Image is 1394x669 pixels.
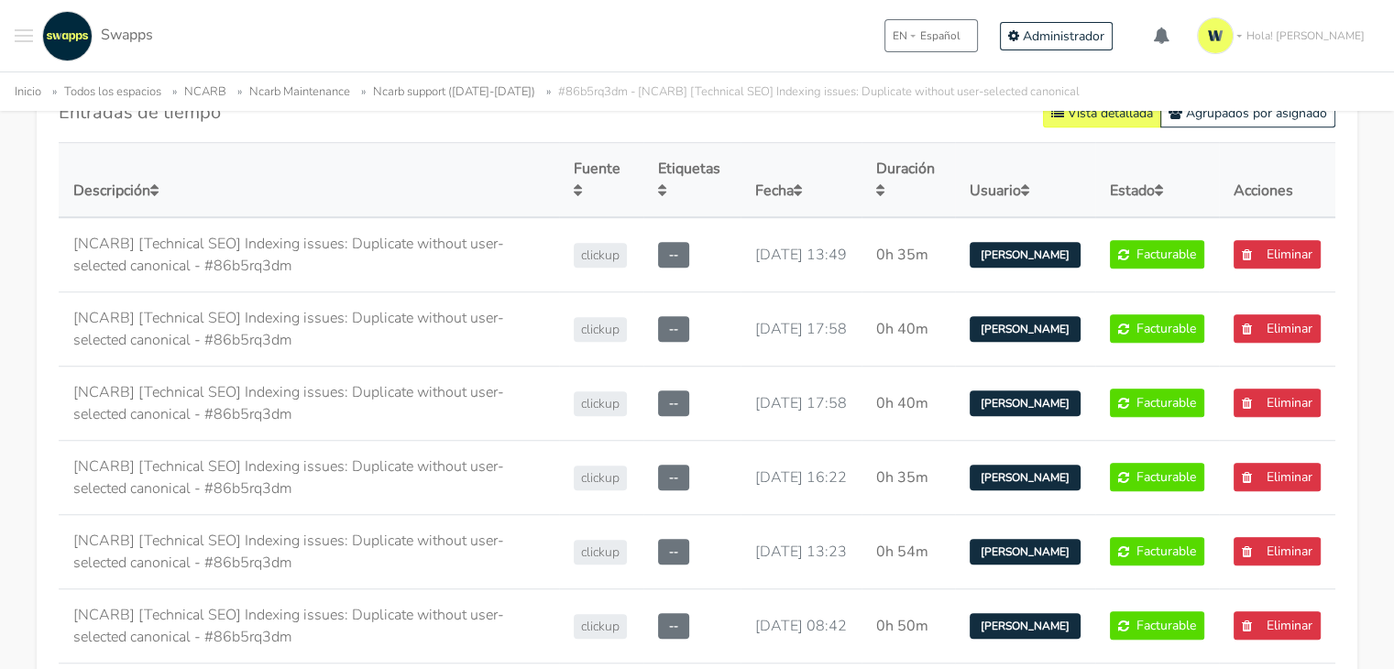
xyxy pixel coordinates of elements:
a: Todos los espacios [64,83,161,100]
button: Toggle navigation menu [15,11,33,61]
img: isotipo-3-3e143c57.png [1197,17,1234,54]
a: Inicio [15,83,41,100]
td: [NCARB] [Technical SEO] Indexing issues: Duplicate without user-selected canonical - #86b5rq3dm [59,291,559,366]
a: Facturable [1110,611,1204,640]
a: Ncarb support ([DATE]-[DATE]) [373,83,535,100]
th: Acciones [1219,142,1335,217]
a: Eliminar [1234,537,1321,565]
td: 0h 40m [862,366,955,440]
a: Facturable [1110,463,1204,491]
span: clickup [574,614,627,639]
a: Eliminar [1234,463,1321,491]
td: [NCARB] [Technical SEO] Indexing issues: Duplicate without user-selected canonical - #86b5rq3dm [59,588,559,663]
button: Agrupados por asignado [1160,99,1335,127]
span: Español [920,27,960,44]
a: Facturable [1110,389,1204,417]
td: 0h 35m [862,440,955,514]
a: Facturable [1110,537,1204,565]
span: clickup [574,391,627,416]
td: [DATE] 08:42 [741,588,862,663]
span: Administrador [1023,27,1104,45]
td: [DATE] 17:58 [741,366,862,440]
span: -- [658,390,689,416]
h5: Entradas de tiempo [59,102,221,124]
li: #86b5rq3dm - [NCARB] [Technical SEO] Indexing issues: Duplicate without user-selected canonical [539,82,1080,103]
span: [PERSON_NAME] [970,316,1081,342]
span: Hola! [PERSON_NAME] [1246,27,1365,44]
span: clickup [574,243,627,268]
td: [NCARB] [Technical SEO] Indexing issues: Duplicate without user-selected canonical - #86b5rq3dm [59,217,559,292]
a: NCARB [184,83,226,100]
th: Fecha [741,142,862,217]
span: [PERSON_NAME] [970,390,1081,416]
td: 0h 35m [862,217,955,292]
img: swapps-linkedin-v2.jpg [42,11,93,61]
span: -- [658,242,689,268]
span: clickup [574,466,627,490]
span: -- [658,465,689,490]
a: Eliminar [1234,240,1321,269]
th: Descripción [59,142,559,217]
a: Eliminar [1234,389,1321,417]
td: [DATE] 17:58 [741,291,862,366]
span: [PERSON_NAME] [970,465,1081,490]
td: 0h 54m [862,514,955,588]
td: [DATE] 13:49 [741,217,862,292]
span: Swapps [101,25,153,45]
span: -- [658,539,689,565]
td: [DATE] 16:22 [741,440,862,514]
button: ENEspañol [884,19,978,52]
a: Eliminar [1234,314,1321,343]
span: [PERSON_NAME] [970,242,1081,268]
td: 0h 50m [862,588,955,663]
span: clickup [574,540,627,565]
th: Estado [1095,142,1219,217]
td: [NCARB] [Technical SEO] Indexing issues: Duplicate without user-selected canonical - #86b5rq3dm [59,440,559,514]
a: Ncarb Maintenance [249,83,350,100]
span: -- [658,316,689,342]
span: [PERSON_NAME] [970,539,1081,565]
span: clickup [574,317,627,342]
td: [DATE] 13:23 [741,514,862,588]
th: Usuario [955,142,1095,217]
span: -- [658,613,689,639]
th: Etiquetas [643,142,741,217]
td: [NCARB] [Technical SEO] Indexing issues: Duplicate without user-selected canonical - #86b5rq3dm [59,514,559,588]
a: Swapps [38,11,153,61]
button: Vista detallada [1043,99,1161,127]
a: Administrador [1000,22,1113,50]
span: [PERSON_NAME] [970,613,1081,639]
a: Eliminar [1234,611,1321,640]
a: Hola! [PERSON_NAME] [1190,10,1379,61]
a: Facturable [1110,314,1204,343]
td: 0h 40m [862,291,955,366]
th: Duración [862,142,955,217]
td: [NCARB] [Technical SEO] Indexing issues: Duplicate without user-selected canonical - #86b5rq3dm [59,366,559,440]
a: Facturable [1110,240,1204,269]
th: Fuente [559,142,642,217]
